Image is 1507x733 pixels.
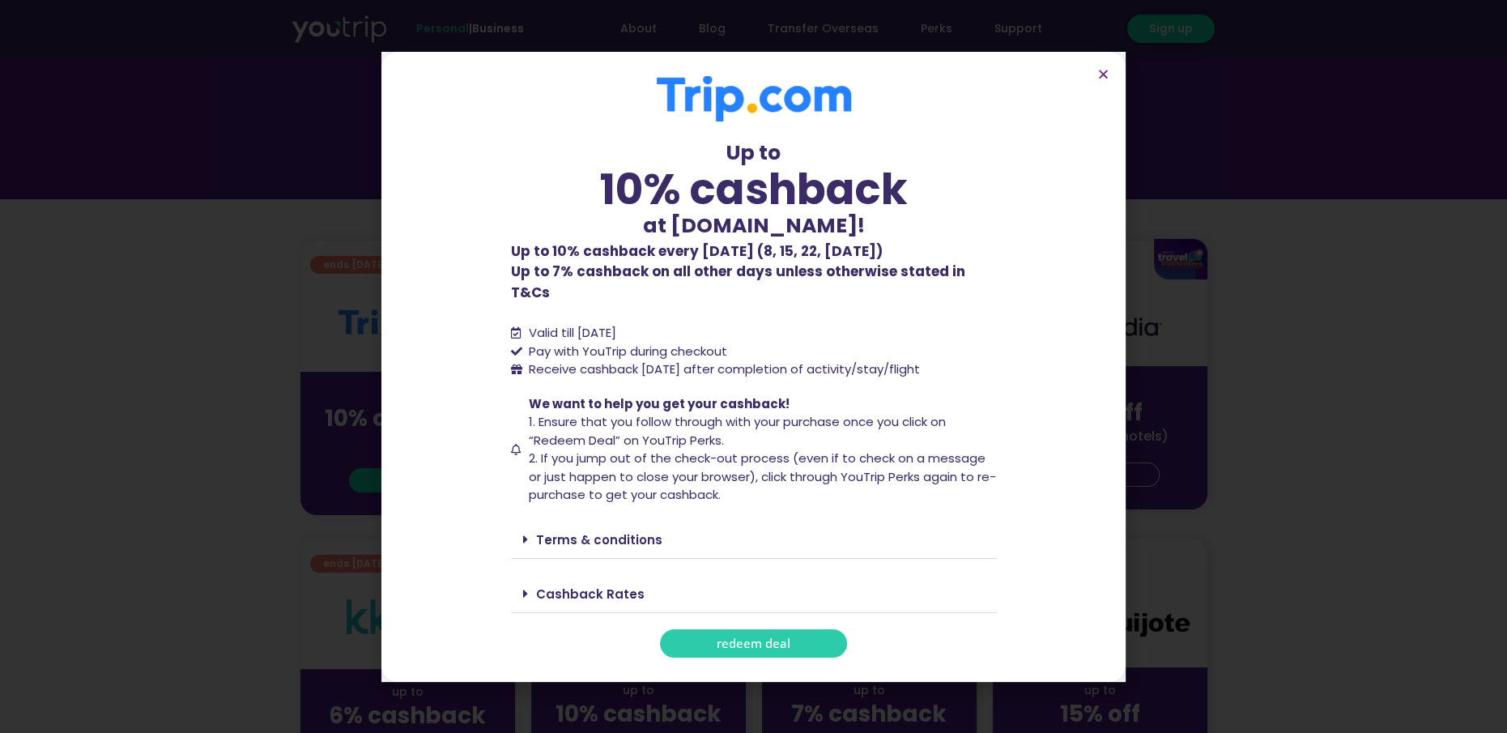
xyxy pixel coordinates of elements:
[529,395,790,412] span: We want to help you get your cashback!
[529,450,996,503] span: 2. If you jump out of the check-out process (even if to check on a message or just happen to clos...
[511,168,997,211] div: 10% cashback
[511,521,997,559] div: Terms & conditions
[511,241,883,261] b: Up to 10% cashback every [DATE] (8, 15, 22, [DATE])
[529,360,920,377] span: Receive cashback [DATE] after completion of activity/stay/flight
[525,343,727,361] span: Pay with YouTrip during checkout
[529,413,946,449] span: 1. Ensure that you follow through with your purchase once you click on “Redeem Deal” on YouTrip P...
[511,138,997,241] div: Up to at [DOMAIN_NAME]!
[1097,68,1109,80] a: Close
[717,637,790,650] span: redeem deal
[536,531,662,548] a: Terms & conditions
[511,241,997,304] p: Up to 7% cashback on all other days unless otherwise stated in T&Cs
[529,324,616,341] span: Valid till [DATE]
[536,586,645,603] a: Cashback Rates
[511,575,997,613] div: Cashback Rates
[660,629,847,658] a: redeem deal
